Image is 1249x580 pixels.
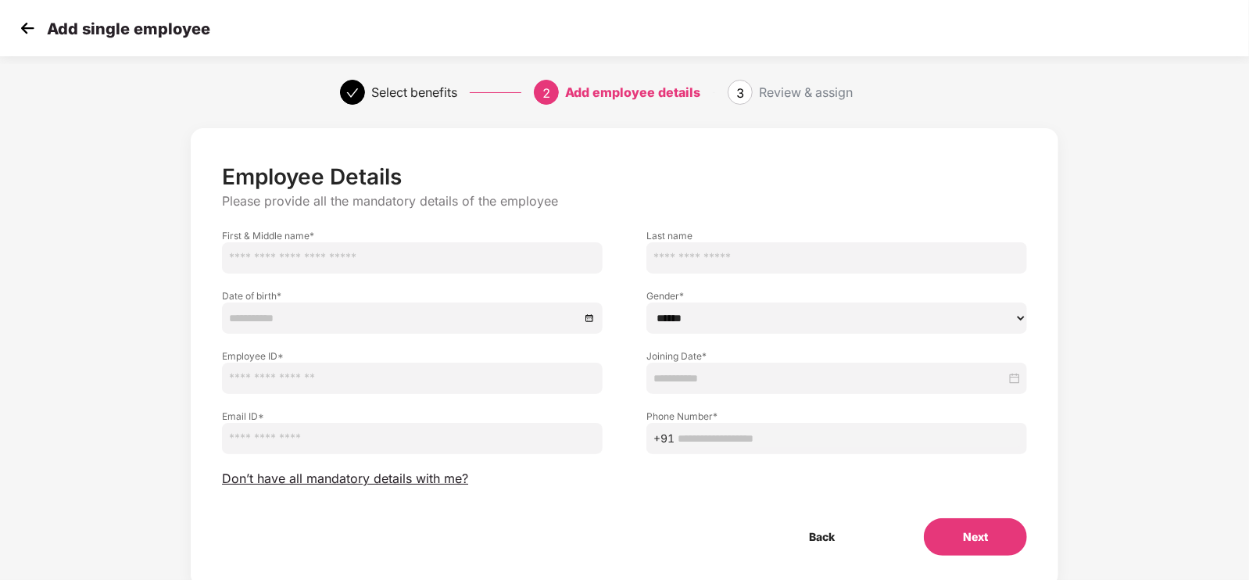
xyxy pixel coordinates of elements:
[646,229,1027,242] label: Last name
[646,289,1027,303] label: Gender
[542,85,550,101] span: 2
[770,518,874,556] button: Back
[222,229,603,242] label: First & Middle name
[646,410,1027,423] label: Phone Number
[16,16,39,40] img: svg+xml;base64,PHN2ZyB4bWxucz0iaHR0cDovL3d3dy53My5vcmcvMjAwMC9zdmciIHdpZHRoPSIzMCIgaGVpZ2h0PSIzMC...
[222,289,603,303] label: Date of birth
[222,349,603,363] label: Employee ID
[924,518,1027,556] button: Next
[653,430,675,447] span: +91
[222,163,1027,190] p: Employee Details
[759,80,853,105] div: Review & assign
[222,410,603,423] label: Email ID
[646,349,1027,363] label: Joining Date
[222,471,468,487] span: Don’t have all mandatory details with me?
[47,20,210,38] p: Add single employee
[736,85,744,101] span: 3
[346,87,359,99] span: check
[371,80,457,105] div: Select benefits
[222,193,1027,209] p: Please provide all the mandatory details of the employee
[565,80,700,105] div: Add employee details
